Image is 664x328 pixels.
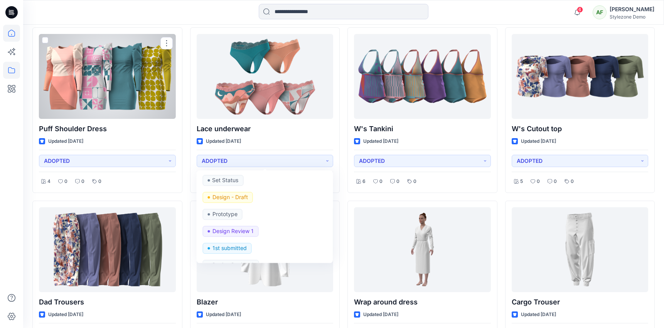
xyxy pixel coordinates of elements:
p: Cargo Trouser [512,297,649,308]
p: 0 [554,178,557,186]
p: Updated [DATE] [48,311,83,319]
a: Dad Trousers [39,207,176,292]
p: Updated [DATE] [521,137,556,145]
p: Design Review 1 [212,226,253,236]
a: W's Cutout top [512,34,649,119]
p: 0 [98,178,101,186]
p: Wrap around dress [354,297,491,308]
p: 4 [47,178,51,186]
a: Wrap around dress [354,207,491,292]
p: W's Tankini [354,123,491,134]
p: Puff Shoulder Dress [39,123,176,134]
p: 0 [571,178,574,186]
p: Lace underwear [197,123,334,134]
span: 6 [577,7,583,13]
div: Stylezone Demo [610,14,654,20]
p: 0 [396,178,399,186]
p: Prototype [212,209,237,219]
div: [PERSON_NAME] [610,5,654,14]
p: Design Review 2 [212,260,254,270]
p: 0 [537,178,540,186]
a: W's Tankini [354,34,491,119]
p: Updated [DATE] [206,137,241,145]
p: 0 [64,178,67,186]
p: Updated [DATE] [48,137,83,145]
p: Updated [DATE] [363,137,398,145]
p: Dad Trousers [39,297,176,308]
p: Blazer [197,297,334,308]
p: W's Cutout top [512,123,649,134]
p: 0 [413,178,416,186]
a: Puff Shoulder Dress [39,34,176,119]
p: Updated [DATE] [363,311,398,319]
a: Lace underwear [197,34,334,119]
p: Design - Draft [212,192,248,202]
p: Updated [DATE] [206,311,241,319]
p: Set Status [212,175,238,185]
a: Cargo Trouser [512,207,649,292]
p: Updated [DATE] [521,311,556,319]
div: AF [593,5,607,19]
p: 0 [379,178,383,186]
p: 1st submitted [212,243,246,253]
p: 0 [81,178,84,186]
p: 6 [362,178,366,186]
p: 5 [520,178,523,186]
